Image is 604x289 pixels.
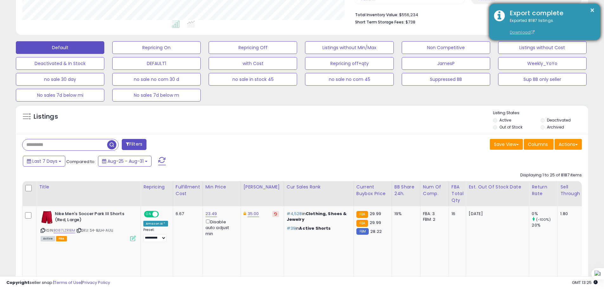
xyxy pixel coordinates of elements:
[370,211,381,217] span: 29.99
[451,184,464,204] div: FBA Total Qty
[532,184,555,197] div: Return Rate
[16,41,104,54] button: Default
[143,228,168,242] div: Preset:
[248,211,259,217] a: 35.00
[493,110,588,116] p: Listing States:
[560,211,579,217] div: 1.80
[244,184,281,190] div: [PERSON_NAME]
[112,41,201,54] button: Repricing On
[510,30,535,35] a: Download
[305,57,393,70] button: Repricing off+qty
[469,184,526,190] div: Est. Out Of Stock Date
[505,18,595,36] div: Exported 8187 listings.
[34,112,58,121] h5: Listings
[528,141,548,148] span: Columns
[158,212,168,217] span: OFF
[209,57,297,70] button: with Cost
[547,117,571,123] label: Deactivated
[122,139,146,150] button: Filters
[287,211,302,217] span: #4,528
[54,228,75,233] a: B087LZR1BM
[469,211,524,217] p: [DATE]
[406,19,415,25] span: $738
[355,10,577,18] li: $556,234
[66,159,95,165] span: Compared to:
[423,184,446,197] div: Num of Comp.
[356,228,369,235] small: FBM
[505,9,595,18] div: Export complete
[41,236,55,241] span: All listings currently available for purchase on Amazon
[402,57,490,70] button: JamesP
[370,220,381,226] span: 29.99
[143,221,168,227] div: Amazon AI *
[112,73,201,86] button: no sale no com 30 d
[532,211,557,217] div: 0%
[532,222,557,228] div: 20%
[41,211,53,224] img: 31OySD1F6NL._SL40_.jpg
[287,211,347,222] span: Clothing, Shoes & Jewelry
[498,73,587,86] button: Sup BB only seller
[394,211,415,217] div: 19%
[402,73,490,86] button: Suppressed BB
[356,211,368,218] small: FBA
[23,156,65,167] button: Last 7 Days
[107,158,144,164] span: Aug-25 - Aug-31
[55,211,132,224] b: Nike Men's Soccer Park III Shorts (Red, Large)
[355,19,405,25] b: Short Term Storage Fees:
[560,184,581,197] div: Sell Through
[176,184,200,197] div: Fulfillment Cost
[205,211,217,217] a: 23.49
[355,12,398,17] b: Total Inventory Value:
[41,211,136,240] div: ASIN:
[6,280,110,286] div: seller snap | |
[451,211,461,217] div: 16
[499,124,523,130] label: Out of Stock
[39,184,138,190] div: Title
[287,184,351,190] div: Cur Sales Rank
[82,279,110,286] a: Privacy Policy
[490,139,523,150] button: Save View
[287,226,349,231] p: in
[112,89,201,102] button: No sales 7d below m
[176,211,198,217] div: 6.67
[16,89,104,102] button: No sales 7d below mi
[112,57,201,70] button: DEFAULT1
[287,225,296,231] span: #39
[143,184,170,190] div: Repricing
[76,228,113,233] span: | SKU: S4-BJLH-AUIJ
[205,218,236,237] div: Disable auto adjust min
[205,184,238,190] div: Min Price
[54,279,81,286] a: Terms of Use
[547,124,564,130] label: Archived
[520,172,582,178] div: Displaying 1 to 25 of 8187 items
[32,158,57,164] span: Last 7 Days
[555,139,582,150] button: Actions
[536,217,551,222] small: (-100%)
[590,6,595,14] button: ×
[287,211,349,222] p: in
[402,41,490,54] button: Non Competitive
[498,41,587,54] button: Listings without Cost
[305,41,393,54] button: Listings without Min/Max
[305,73,393,86] button: no sale no com 45
[423,217,444,222] div: FBM: 2
[498,57,587,70] button: Weekly_YoYo
[16,57,104,70] button: Deactivated & In Stock
[356,220,368,227] small: FBA
[209,73,297,86] button: no sale in stock 45
[299,225,331,231] span: Active Shorts
[370,228,382,234] span: 28.22
[356,184,389,197] div: Current Buybox Price
[499,117,511,123] label: Active
[145,212,153,217] span: ON
[6,279,29,286] strong: Copyright
[423,211,444,217] div: FBA: 3
[16,73,104,86] button: no sale 30 day
[98,156,152,167] button: Aug-25 - Aug-31
[209,41,297,54] button: Repricing Off
[394,184,418,197] div: BB Share 24h.
[524,139,554,150] button: Columns
[56,236,67,241] span: FBA
[572,279,598,286] span: 2025-09-8 13:25 GMT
